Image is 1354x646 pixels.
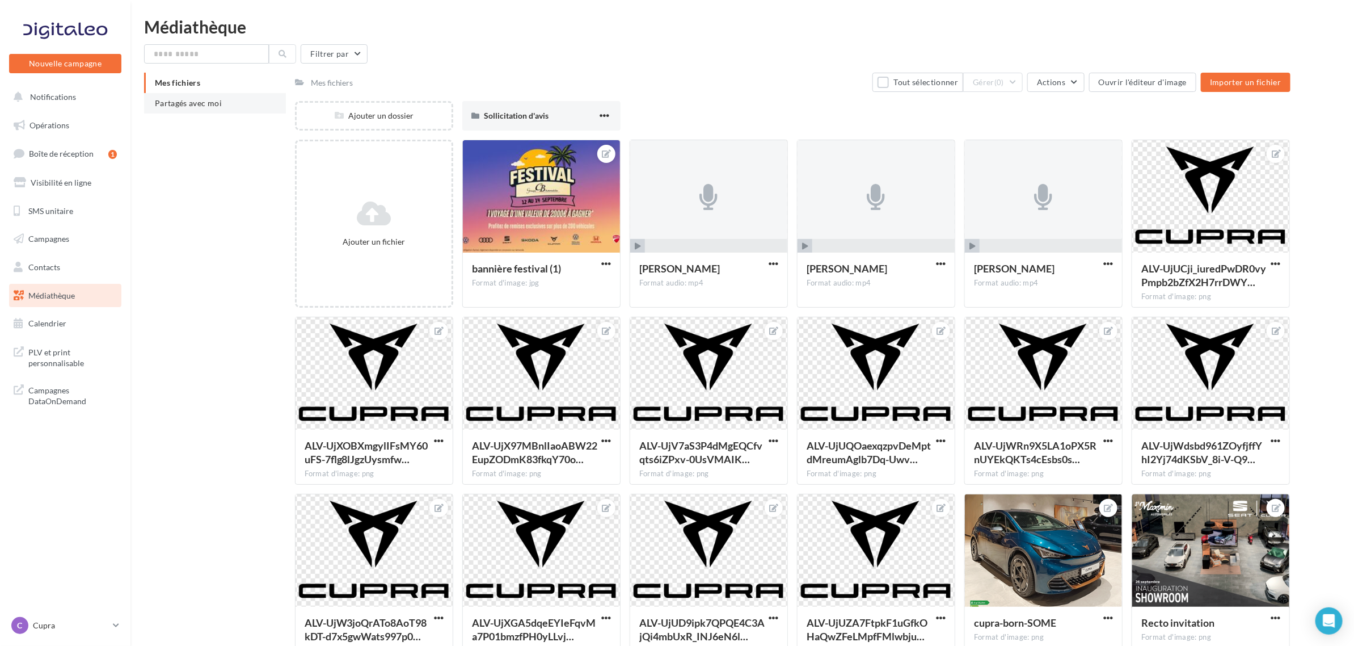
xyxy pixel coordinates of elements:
[994,78,1004,87] span: (0)
[311,77,353,89] div: Mes fichiers
[144,18,1340,35] div: Médiathèque
[1210,77,1281,87] span: Importer un fichier
[297,110,452,121] div: Ajouter un dossier
[639,262,720,275] span: Serge
[472,439,597,465] span: ALV-UjX97MBnlIaoABW22EupZODmK83fkqY70oGzuPj6JOuJV62KOEbS
[28,234,69,244] span: Campagnes
[639,439,762,465] span: ALV-UjV7aS3P4dMgEQCfvqts6iZPxv-0UsVMAIKdWLpWNjxTprxS3mOm
[28,262,60,272] span: Contacts
[9,54,121,73] button: Nouvelle campagne
[1201,73,1290,92] button: Importer un fichier
[28,291,75,300] span: Médiathèque
[305,469,444,479] div: Format d'image: png
[639,278,778,288] div: Format audio: mp4
[974,262,1054,275] span: Ethan
[1315,607,1343,635] div: Open Intercom Messenger
[472,616,596,643] span: ALV-UjXGA5dqeEYIeFqvMa7P01bmzfPH0yLLvjBKqnIKFH2UVe5-31e1
[7,114,124,137] a: Opérations
[30,92,76,102] span: Notifications
[1141,292,1280,302] div: Format d'image: png
[807,469,946,479] div: Format d'image: png
[7,199,124,223] a: SMS unitaire
[7,284,124,308] a: Médiathèque
[807,439,931,465] span: ALV-UjUQOaexqzpvDeMptdMreumAglb7Dq-UwvuhmJ7HCiu3riN-HRFX
[1141,469,1280,479] div: Format d'image: png
[1027,73,1084,92] button: Actions
[974,278,1113,288] div: Format audio: mp4
[639,469,778,479] div: Format d'image: png
[974,616,1056,629] span: cupra-born-SOME
[963,73,1023,92] button: Gérer(0)
[301,236,447,248] div: Ajouter un fichier
[472,469,611,479] div: Format d'image: png
[155,78,200,87] span: Mes fichiers
[155,98,222,108] span: Partagés avec moi
[29,120,69,130] span: Opérations
[31,178,91,187] span: Visibilité en ligne
[639,616,765,643] span: ALV-UjUD9ipk7QPQE4C3AjQi4mbUxR_INJ6eN6l4n83wDdxNc33GibnK
[974,632,1113,643] div: Format d'image: png
[974,439,1096,465] span: ALV-UjWRn9X5LA1oPX5RnUYEkQKTs4cEsbs0sT_RDksLPrijFEG3Ikmv
[28,205,73,215] span: SMS unitaire
[974,469,1113,479] div: Format d'image: png
[872,73,963,92] button: Tout sélectionner
[108,150,117,159] div: 1
[1141,439,1262,465] span: ALV-UjWdsbd961ZOyfjffYhI2Yj74dKSbV_8i-V-Q9vHapMCSpfLKjxM
[1141,632,1280,643] div: Format d'image: png
[28,383,117,407] span: Campagnes DataOnDemand
[28,318,66,328] span: Calendrier
[807,278,946,288] div: Format audio: mp4
[7,255,124,279] a: Contacts
[1141,262,1266,288] span: ALV-UjUCji_iuredPwDR0vyPmpb2bZfX2H7rrDWYPZrD72QA4pAAG3cT
[1141,616,1214,629] span: Recto invitation
[29,149,94,158] span: Boîte de réception
[305,439,428,465] span: ALV-UjXOBXmgylIFsMY60uFS-7flg8lJgzUysmfw71Qx-WTLiCGRJMop
[28,345,117,369] span: PLV et print personnalisable
[1037,77,1065,87] span: Actions
[7,378,124,412] a: Campagnes DataOnDemand
[1089,73,1196,92] button: Ouvrir l'éditeur d'image
[807,262,887,275] span: Vincent
[484,111,549,120] span: Sollicitation d'avis
[807,616,927,643] span: ALV-UjUZA7FtpkF1uGfkOHaQwZFeLMpfFMlwbju9YB2pHkZEic2QBk1Q
[7,171,124,195] a: Visibilité en ligne
[7,141,124,166] a: Boîte de réception1
[472,262,561,275] span: bannière festival (1)
[18,620,23,631] span: C
[7,227,124,251] a: Campagnes
[472,278,611,288] div: Format d'image: jpg
[33,620,108,631] p: Cupra
[7,312,124,335] a: Calendrier
[7,340,124,374] a: PLV et print personnalisable
[301,44,368,64] button: Filtrer par
[9,615,121,636] a: C Cupra
[305,616,427,643] span: ALV-UjW3joQrATo8AoT98kDT-d7x5gwWats997p0Hv_Mp_TSg75ZooQN
[7,85,119,109] button: Notifications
